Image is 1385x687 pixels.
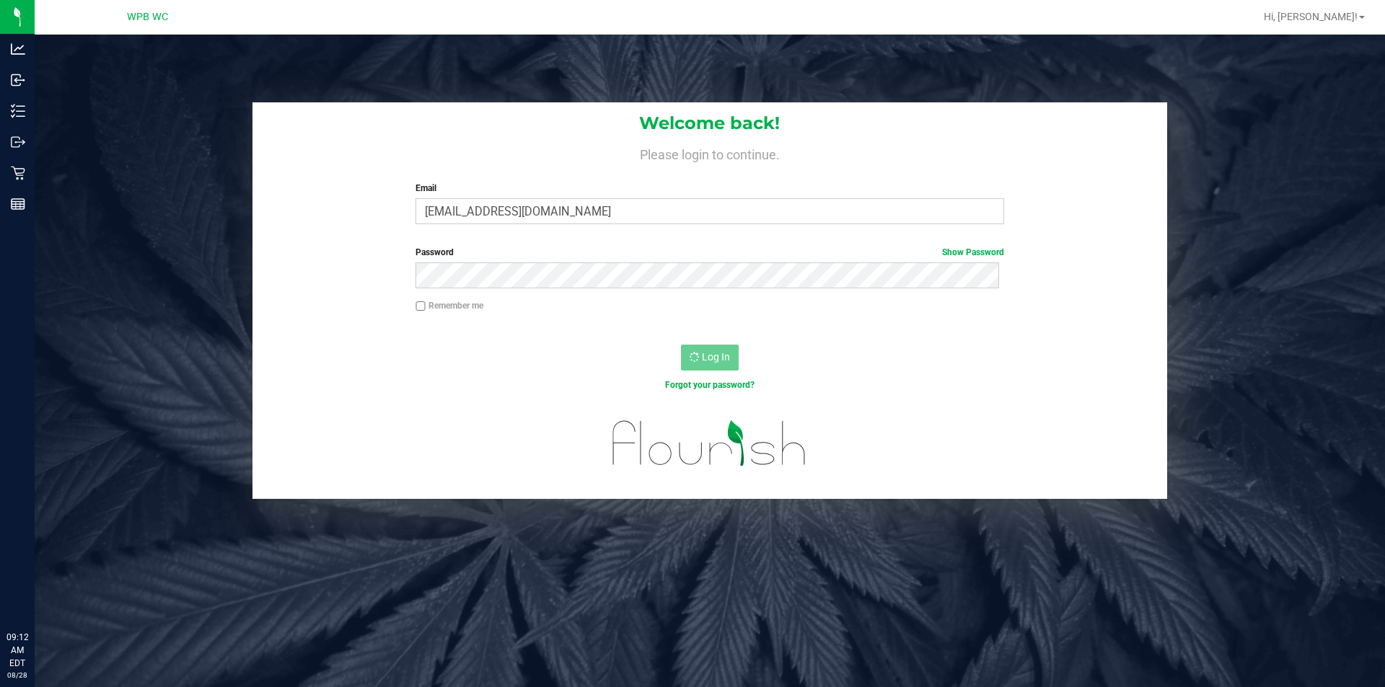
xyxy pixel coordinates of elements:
input: Remember me [415,301,426,311]
a: Show Password [942,247,1004,257]
img: flourish_logo.svg [595,407,824,480]
span: Hi, [PERSON_NAME]! [1264,11,1358,22]
a: Forgot your password? [665,380,755,390]
span: Log In [702,351,730,363]
label: Remember me [415,299,483,312]
p: 09:12 AM EDT [6,631,28,670]
span: Password [415,247,454,257]
inline-svg: Analytics [11,42,25,56]
inline-svg: Reports [11,197,25,211]
span: WPB WC [127,11,168,23]
inline-svg: Inbound [11,73,25,87]
p: 08/28 [6,670,28,681]
h4: Please login to continue. [252,144,1167,161]
inline-svg: Retail [11,166,25,180]
label: Email [415,182,1003,195]
inline-svg: Outbound [11,135,25,149]
h1: Welcome back! [252,114,1167,133]
inline-svg: Inventory [11,104,25,118]
button: Log In [681,345,739,371]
